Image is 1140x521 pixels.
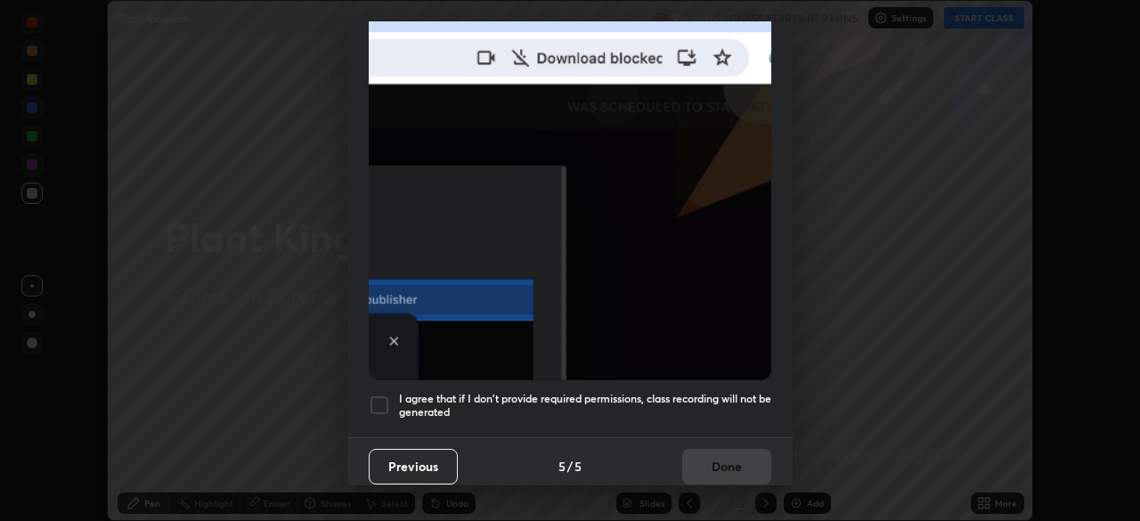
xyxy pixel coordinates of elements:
[567,457,573,476] h4: /
[399,392,771,419] h5: I agree that if I don't provide required permissions, class recording will not be generated
[558,457,566,476] h4: 5
[574,457,582,476] h4: 5
[369,449,458,484] button: Previous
